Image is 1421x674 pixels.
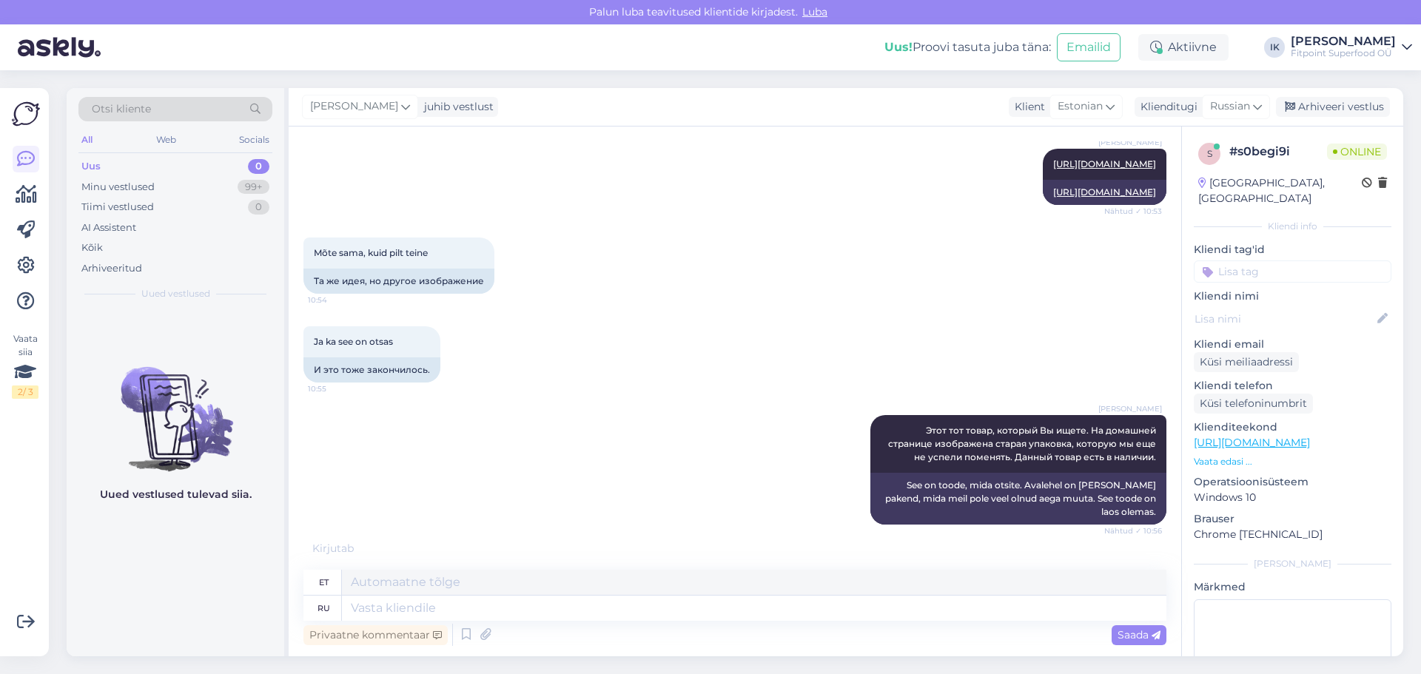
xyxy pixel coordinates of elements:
[318,596,330,621] div: ru
[67,340,284,474] img: No chats
[1194,242,1391,257] p: Kliendi tag'id
[92,101,151,117] span: Otsi kliente
[1198,175,1362,206] div: [GEOGRAPHIC_DATA], [GEOGRAPHIC_DATA]
[141,287,210,300] span: Uued vestlused
[81,240,103,255] div: Kõik
[1194,260,1391,283] input: Lisa tag
[418,99,494,115] div: juhib vestlust
[248,200,269,215] div: 0
[1195,311,1374,327] input: Lisa nimi
[310,98,398,115] span: [PERSON_NAME]
[1053,158,1156,169] a: [URL][DOMAIN_NAME]
[884,38,1051,56] div: Proovi tasuta juba täna:
[303,541,1166,556] div: Kirjutab
[1229,143,1327,161] div: # s0begi9i
[81,261,142,276] div: Arhiveeritud
[1009,99,1045,115] div: Klient
[1053,186,1156,198] a: [URL][DOMAIN_NAME]
[1057,33,1121,61] button: Emailid
[1291,47,1396,59] div: Fitpoint Superfood OÜ
[1291,36,1396,47] div: [PERSON_NAME]
[12,385,38,399] div: 2 / 3
[12,332,38,399] div: Vaata siia
[1098,137,1162,148] span: [PERSON_NAME]
[1291,36,1412,59] a: [PERSON_NAME]Fitpoint Superfood OÜ
[884,40,913,54] b: Uus!
[81,180,155,195] div: Minu vestlused
[1138,34,1229,61] div: Aktiivne
[1194,337,1391,352] p: Kliendi email
[1264,37,1285,58] div: IK
[314,336,393,347] span: Ja ka see on otsas
[888,425,1158,462] span: Этот тот товар, который Вы ищете. На домашней странице изображена старая упаковка, которую мы еще...
[1194,455,1391,468] p: Vaata edasi ...
[1135,99,1197,115] div: Klienditugi
[1194,579,1391,595] p: Märkmed
[1194,220,1391,233] div: Kliendi info
[78,130,95,149] div: All
[153,130,179,149] div: Web
[308,383,363,394] span: 10:55
[1210,98,1250,115] span: Russian
[1194,394,1313,414] div: Küsi telefoninumbrit
[1276,97,1390,117] div: Arhiveeri vestlus
[319,570,329,595] div: et
[303,357,440,383] div: И это тоже закончилось.
[1194,527,1391,542] p: Chrome [TECHNICAL_ID]
[798,5,832,18] span: Luba
[1194,419,1391,435] p: Klienditeekond
[1194,490,1391,505] p: Windows 10
[81,200,154,215] div: Tiimi vestlused
[1098,403,1162,414] span: [PERSON_NAME]
[1194,557,1391,570] div: [PERSON_NAME]
[1118,628,1160,641] span: Saada
[303,625,448,645] div: Privaatne kommentaar
[238,180,269,195] div: 99+
[1207,148,1212,159] span: s
[303,269,494,294] div: Та же идея, но другое изображение
[870,473,1166,525] div: See on toode, mida otsite. Avalehel on [PERSON_NAME] pakend, mida meil pole veel olnud aega muuta...
[12,100,40,128] img: Askly Logo
[1194,352,1299,372] div: Küsi meiliaadressi
[1194,511,1391,527] p: Brauser
[1194,436,1310,449] a: [URL][DOMAIN_NAME]
[1058,98,1103,115] span: Estonian
[1194,474,1391,490] p: Operatsioonisüsteem
[1104,525,1162,536] span: Nähtud ✓ 10:56
[308,294,363,306] span: 10:54
[236,130,272,149] div: Socials
[1194,378,1391,394] p: Kliendi telefon
[81,159,101,174] div: Uus
[1104,206,1162,217] span: Nähtud ✓ 10:53
[100,487,252,502] p: Uued vestlused tulevad siia.
[81,220,136,235] div: AI Assistent
[248,159,269,174] div: 0
[1327,144,1387,160] span: Online
[314,247,428,258] span: Mõte sama, kuid pilt teine
[1194,289,1391,304] p: Kliendi nimi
